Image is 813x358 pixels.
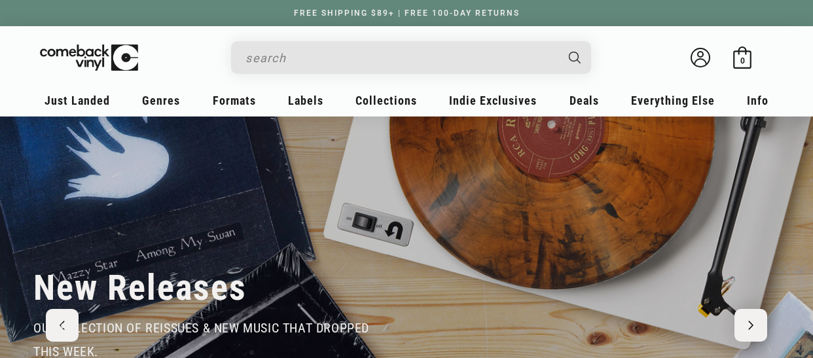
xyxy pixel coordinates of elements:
[740,56,745,65] span: 0
[288,94,323,107] span: Labels
[355,94,417,107] span: Collections
[281,9,533,18] a: FREE SHIPPING $89+ | FREE 100-DAY RETURNS
[631,94,715,107] span: Everything Else
[33,266,247,310] h2: New Releases
[245,45,556,71] input: search
[747,94,768,107] span: Info
[45,94,110,107] span: Just Landed
[213,94,256,107] span: Formats
[231,41,591,74] div: Search
[558,41,593,74] button: Search
[449,94,537,107] span: Indie Exclusives
[142,94,180,107] span: Genres
[569,94,599,107] span: Deals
